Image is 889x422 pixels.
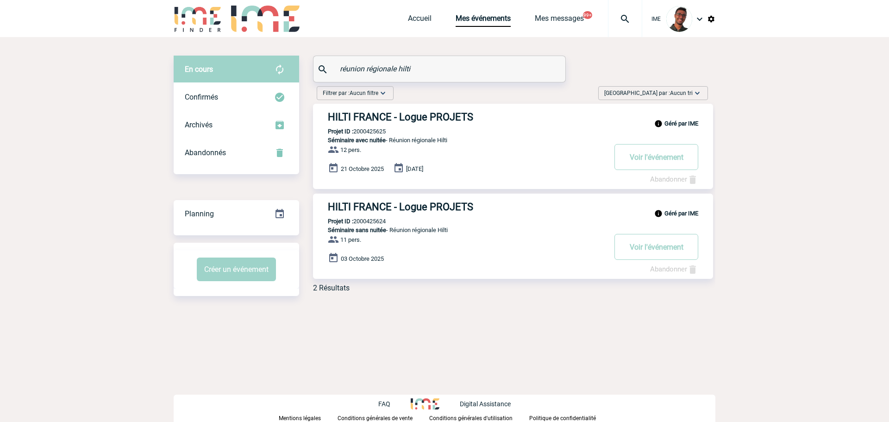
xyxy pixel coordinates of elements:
span: En cours [185,65,213,74]
span: Séminaire sans nuitée [328,227,386,233]
p: - Réunion régionale Hilti [313,227,606,233]
p: 2000425624 [313,218,386,225]
input: Rechercher un événement par son nom [338,62,544,76]
span: Filtrer par : [323,88,378,98]
span: 21 Octobre 2025 [341,165,384,172]
a: HILTI FRANCE - Logue PROJETS [313,111,713,123]
span: IME [651,16,661,22]
div: Retrouvez ici tous vos évènements avant confirmation [174,56,299,83]
p: Digital Assistance [460,400,511,408]
a: Abandonner [650,265,698,273]
img: baseline_expand_more_white_24dp-b.png [693,88,702,98]
p: Conditions générales de vente [338,415,413,422]
button: Voir l'événement [614,144,698,170]
img: http://www.idealmeetingsevents.fr/ [411,398,439,409]
p: Conditions générales d'utilisation [429,415,513,422]
img: IME-Finder [174,6,222,32]
h3: HILTI FRANCE - Logue PROJETS [328,201,606,213]
span: [DATE] [406,165,423,172]
b: Géré par IME [664,210,698,217]
a: Conditions générales de vente [338,413,429,422]
p: - Réunion régionale Hilti [313,137,606,144]
span: Planning [185,209,214,218]
span: 11 pers. [340,236,361,243]
img: info_black_24dp.svg [654,120,663,128]
p: Mentions légales [279,415,321,422]
div: Retrouvez ici tous les événements que vous avez décidé d'archiver [174,111,299,139]
div: Retrouvez ici tous vos événements annulés [174,139,299,167]
button: Créer un événement [197,258,276,281]
a: Conditions générales d'utilisation [429,413,529,422]
h3: HILTI FRANCE - Logue PROJETS [328,111,606,123]
span: Confirmés [185,93,218,101]
b: Géré par IME [664,120,698,127]
b: Projet ID : [328,218,353,225]
span: 12 pers. [340,146,361,153]
span: Archivés [185,120,213,129]
p: FAQ [378,400,390,408]
span: 03 Octobre 2025 [341,255,384,262]
img: 124970-0.jpg [666,6,692,32]
a: FAQ [378,399,411,408]
a: Accueil [408,14,432,27]
a: Mentions légales [279,413,338,422]
a: Planning [174,200,299,227]
p: 2000425625 [313,128,386,135]
a: Abandonner [650,175,698,183]
button: Voir l'événement [614,234,698,260]
p: Politique de confidentialité [529,415,596,422]
span: Séminaire avec nuitée [328,137,386,144]
a: HILTI FRANCE - Logue PROJETS [313,201,713,213]
span: Aucun tri [670,90,693,96]
span: [GEOGRAPHIC_DATA] par : [604,88,693,98]
img: baseline_expand_more_white_24dp-b.png [378,88,388,98]
a: Mes événements [456,14,511,27]
a: Politique de confidentialité [529,413,611,422]
div: Retrouvez ici tous vos événements organisés par date et état d'avancement [174,200,299,228]
b: Projet ID : [328,128,353,135]
img: info_black_24dp.svg [654,209,663,218]
span: Aucun filtre [350,90,378,96]
button: 99+ [583,11,592,19]
div: 2 Résultats [313,283,350,292]
a: Mes messages [535,14,584,27]
span: Abandonnés [185,148,226,157]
